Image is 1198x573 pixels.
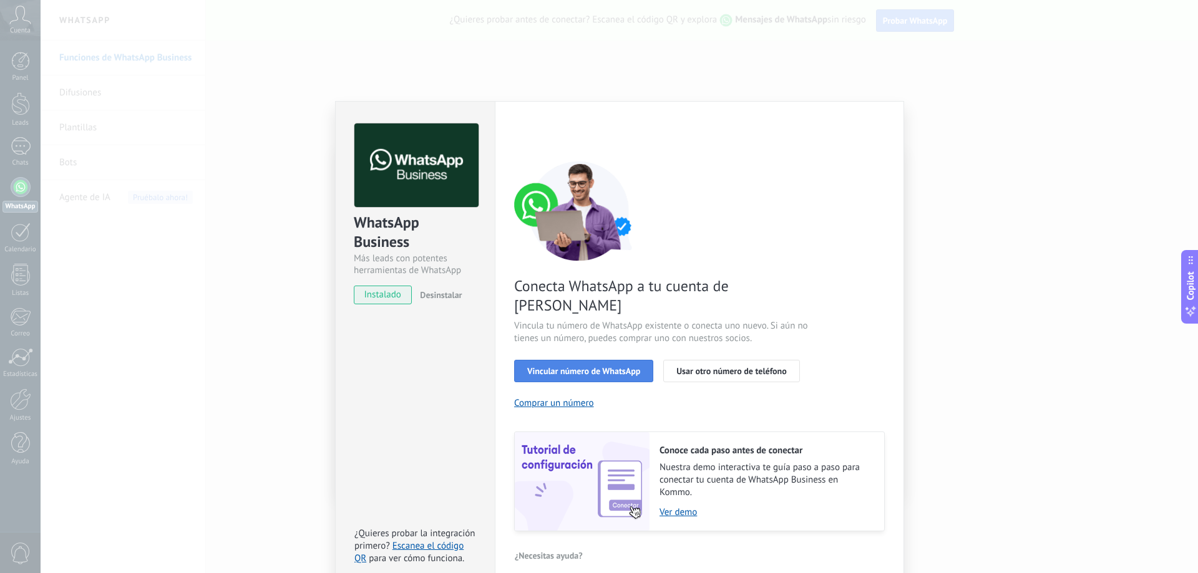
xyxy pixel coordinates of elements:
div: WhatsApp Business [354,213,477,253]
span: Usar otro número de teléfono [676,367,786,375]
span: ¿Quieres probar la integración primero? [354,527,475,552]
span: ¿Necesitas ayuda? [515,551,583,560]
span: Conecta WhatsApp a tu cuenta de [PERSON_NAME] [514,276,811,315]
img: logo_main.png [354,123,479,208]
div: Más leads con potentes herramientas de WhatsApp [354,253,477,276]
span: Nuestra demo interactiva te guía paso a paso para conectar tu cuenta de WhatsApp Business en Kommo. [660,461,872,499]
span: Vincular número de WhatsApp [527,367,640,375]
span: instalado [354,286,411,304]
span: Desinstalar [420,289,462,301]
img: connect number [514,161,645,261]
button: Usar otro número de teléfono [663,360,799,382]
button: Vincular número de WhatsApp [514,360,653,382]
a: Escanea el código QR [354,540,464,564]
span: para ver cómo funciona. [369,552,464,564]
button: Comprar un número [514,397,594,409]
h2: Conoce cada paso antes de conectar [660,445,872,456]
a: Ver demo [660,506,872,518]
button: ¿Necesitas ayuda? [514,546,583,565]
span: Copilot [1184,271,1197,300]
button: Desinstalar [415,286,462,304]
span: Vincula tu número de WhatsApp existente o conecta uno nuevo. Si aún no tienes un número, puedes c... [514,320,811,345]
